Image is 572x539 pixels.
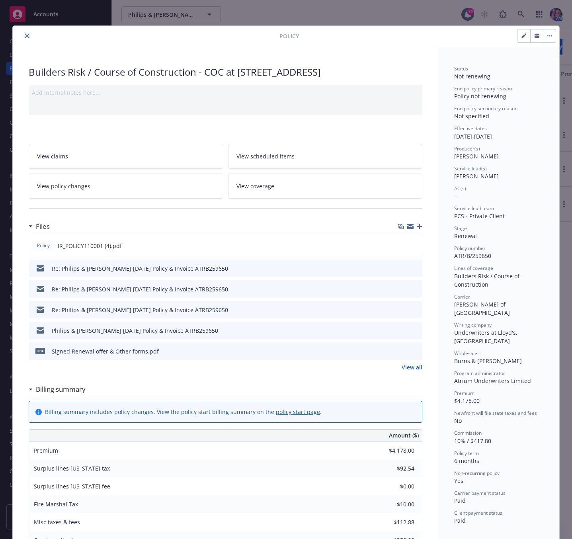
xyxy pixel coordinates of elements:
span: $4,178.00 [454,397,480,404]
span: [PERSON_NAME] [454,152,499,160]
span: Surplus lines [US_STATE] fee [34,482,110,490]
span: Underwriters at Lloyd's, [GEOGRAPHIC_DATA] [454,329,519,345]
button: download file [399,264,406,273]
span: Carrier [454,293,470,300]
span: Paid [454,517,466,524]
div: Re: Philips & [PERSON_NAME] [DATE] Policy & Invoice ATRB259650 [52,285,228,293]
button: download file [399,306,406,314]
span: 10% / $417.80 [454,437,491,445]
div: Add internal notes here... [32,88,419,97]
div: Re: Philips & [PERSON_NAME] [DATE] Policy & Invoice ATRB259650 [52,306,228,314]
input: 0.00 [367,480,419,492]
span: Service lead team [454,205,494,212]
span: Surplus lines [US_STATE] tax [34,465,110,472]
div: Signed Renewal offer & Other forms.pdf [52,347,159,355]
span: Not specified [454,112,489,120]
span: pdf [35,348,45,354]
span: Atrium Underwriters Limited [454,377,531,385]
span: Status [454,65,468,72]
input: 0.00 [367,498,419,510]
span: Policy not renewing [454,92,506,100]
button: download file [399,326,406,335]
div: Builders Risk / Course of Construction - COC at [STREET_ADDRESS] [29,65,422,79]
div: Billing summary [29,384,86,394]
span: Client payment status [454,510,502,516]
span: Stage [454,225,467,232]
span: End policy primary reason [454,85,512,92]
span: Wholesaler [454,350,479,357]
span: Policy number [454,245,486,252]
span: Premium [454,390,474,396]
button: close [22,31,32,41]
span: [PERSON_NAME] of [GEOGRAPHIC_DATA] [454,301,510,316]
span: - [454,192,456,200]
span: PCS - Private Client [454,212,505,220]
span: Commission [454,430,482,436]
a: View scheduled items [228,144,423,169]
div: [DATE] - [DATE] [454,125,543,140]
span: Misc taxes & fees [34,518,80,526]
span: [PERSON_NAME] [454,172,499,180]
a: View all [402,363,422,371]
span: Renewal [454,232,477,240]
button: download file [399,347,406,355]
span: Carrier payment status [454,490,506,496]
button: download file [399,285,406,293]
span: Amount ($) [389,431,419,439]
div: Philips & [PERSON_NAME] [DATE] Policy & Invoice ATRB259650 [52,326,218,335]
span: View policy changes [37,182,90,190]
button: preview file [412,306,419,314]
span: Lines of coverage [454,265,493,271]
span: No [454,417,462,424]
span: Policy term [454,450,479,457]
button: download file [399,242,405,250]
span: Service lead(s) [454,165,487,172]
span: AC(s) [454,185,466,192]
div: Re: Philips & [PERSON_NAME] [DATE] Policy & Invoice ATRB259650 [52,264,228,273]
button: preview file [412,264,419,273]
span: Paid [454,497,466,504]
span: Premium [34,447,58,454]
span: Not renewing [454,72,490,80]
span: IR_POLICY110001 (4).pdf [58,242,122,250]
a: View claims [29,144,223,169]
input: 0.00 [367,516,419,528]
span: View coverage [236,182,274,190]
input: 0.00 [367,463,419,475]
span: Writing company [454,322,492,328]
h3: Files [36,221,50,232]
div: Builders Risk / Course of Construction [454,272,543,289]
span: Newfront will file state taxes and fees [454,410,537,416]
a: View policy changes [29,174,223,199]
button: preview file [412,326,419,335]
a: policy start page [276,408,320,416]
button: preview file [412,242,419,250]
div: Billing summary includes policy changes. View the policy start billing summary on the . [45,408,322,416]
h3: Billing summary [36,384,86,394]
span: Policy [35,242,51,249]
span: Yes [454,477,463,484]
span: Non-recurring policy [454,470,500,477]
input: 0.00 [367,445,419,457]
button: preview file [412,347,419,355]
span: View claims [37,152,68,160]
span: End policy secondary reason [454,105,517,112]
span: View scheduled items [236,152,295,160]
span: Burns & [PERSON_NAME] [454,357,522,365]
div: Files [29,221,50,232]
span: Fire Marshal Tax [34,500,78,508]
a: View coverage [228,174,423,199]
span: Effective dates [454,125,487,132]
span: Producer(s) [454,145,480,152]
span: ATR/B/259650 [454,252,491,260]
button: preview file [412,285,419,293]
span: Program administrator [454,370,505,377]
span: 6 months [454,457,479,465]
span: Policy [279,32,299,40]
